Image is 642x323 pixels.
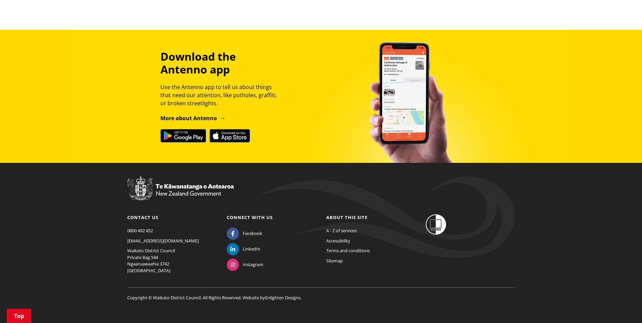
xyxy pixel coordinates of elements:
[243,230,262,237] span: Facebook
[326,258,343,264] a: Sitemap
[611,295,635,319] iframe: Messenger Launcher
[326,238,350,244] a: Accessibility
[127,176,234,201] img: New Zealand Government
[127,287,515,301] p: Copyright © Waikato District Council. All Rights Reserved. Website by .
[326,228,357,234] a: A - Z of services
[326,214,368,220] a: About this site
[426,214,446,235] img: Shielded
[160,50,283,76] h3: Download the Antenno app
[127,228,153,234] a: 0800 492 452
[160,83,283,107] p: Use the Antenno app to tell us about things that need our attention, like potholes, graffiti, or ...
[7,309,31,323] a: Top
[243,246,260,253] span: LinkedIn
[227,230,262,236] a: Facebook
[265,295,301,301] a: Enlighten Designs
[160,129,206,143] img: Get it on Google Play
[127,192,234,198] a: New Zealand Government
[127,214,158,220] a: Contact us
[243,261,263,268] span: Instagram
[127,238,199,244] a: [EMAIL_ADDRESS][DOMAIN_NAME]
[160,114,226,122] a: More about Antenno
[127,247,217,274] p: Waikato District Council Private Bag 544 Ngaaruawaahia 3742 [GEOGRAPHIC_DATA]
[227,246,260,252] a: LinkedIn
[227,214,273,220] a: Connect with us
[209,129,250,143] img: Download on the App Store
[326,247,370,254] a: Terms and conditions
[227,261,263,267] a: Instagram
